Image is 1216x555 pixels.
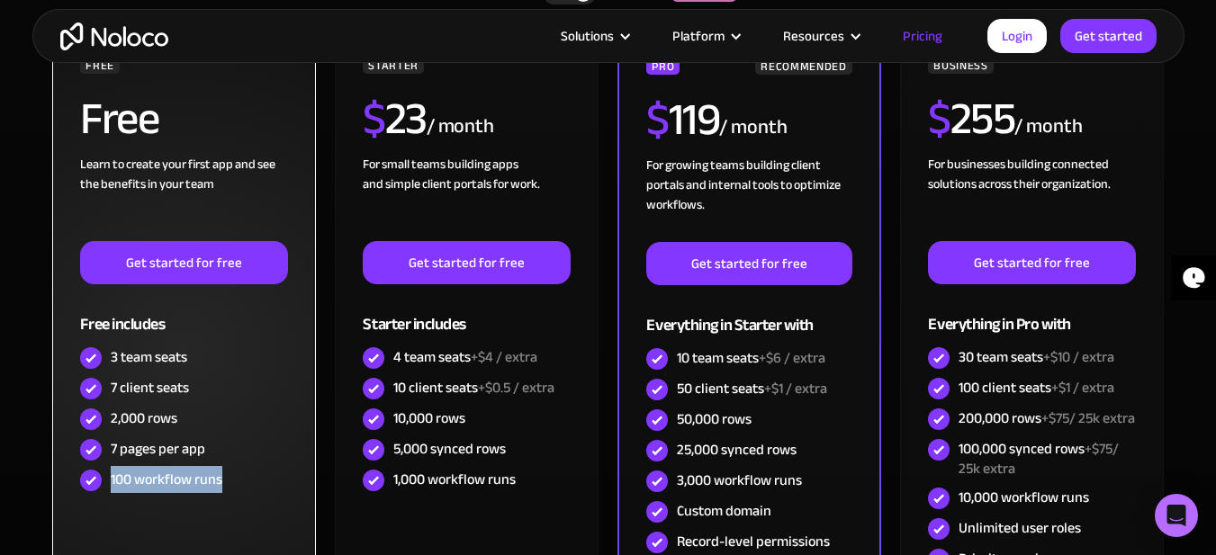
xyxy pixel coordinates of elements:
[1060,19,1157,53] a: Get started
[959,518,1081,538] div: Unlimited user roles
[80,241,287,284] a: Get started for free
[677,532,830,551] div: Record-level permissions
[650,24,761,48] div: Platform
[111,470,222,489] div: 100 workflow runs
[959,488,1089,507] div: 10,000 workflow runs
[561,24,614,48] div: Solutions
[393,470,516,489] div: 1,000 workflow runs
[111,408,177,428] div: 2,000 rows
[764,375,827,402] span: +$1 / extra
[928,284,1135,343] div: Everything in Pro with
[1051,374,1114,401] span: +$1 / extra
[363,241,570,284] a: Get started for free
[111,378,189,398] div: 7 client seats
[719,113,787,142] div: / month
[677,348,825,368] div: 10 team seats
[959,378,1114,398] div: 100 client seats
[646,156,851,242] div: For growing teams building client portals and internal tools to optimize workflows.
[363,155,570,241] div: For small teams building apps and simple client portals for work. ‍
[393,378,554,398] div: 10 client seats
[646,57,680,75] div: PRO
[471,344,537,371] span: +$4 / extra
[1155,494,1198,537] div: Open Intercom Messenger
[928,56,993,74] div: BUSINESS
[80,284,287,343] div: Free includes
[677,501,771,521] div: Custom domain
[928,155,1135,241] div: For businesses building connected solutions across their organization. ‍
[363,56,423,74] div: STARTER
[755,57,851,75] div: RECOMMENDED
[1043,344,1114,371] span: +$10 / extra
[959,435,1119,482] span: +$75/ 25k extra
[646,97,719,142] h2: 119
[646,77,669,162] span: $
[111,439,205,459] div: 7 pages per app
[60,22,168,50] a: home
[80,96,158,141] h2: Free
[111,347,187,367] div: 3 team seats
[959,408,1135,428] div: 200,000 rows
[80,155,287,241] div: Learn to create your first app and see the benefits in your team ‍
[759,345,825,371] span: +$6 / extra
[478,374,554,401] span: +$0.5 / extra
[677,409,752,429] div: 50,000 rows
[1014,112,1082,141] div: / month
[928,96,1014,141] h2: 255
[363,76,385,161] span: $
[363,284,570,343] div: Starter includes
[987,19,1047,53] a: Login
[761,24,880,48] div: Resources
[880,24,965,48] a: Pricing
[677,440,797,460] div: 25,000 synced rows
[393,347,537,367] div: 4 team seats
[393,439,506,459] div: 5,000 synced rows
[928,76,950,161] span: $
[959,347,1114,367] div: 30 team seats
[672,24,725,48] div: Platform
[677,470,802,490] div: 3,000 workflow runs
[959,439,1135,479] div: 100,000 synced rows
[928,241,1135,284] a: Get started for free
[646,285,851,344] div: Everything in Starter with
[783,24,844,48] div: Resources
[427,112,494,141] div: / month
[538,24,650,48] div: Solutions
[80,56,120,74] div: FREE
[646,242,851,285] a: Get started for free
[677,379,827,398] div: 50 client seats
[1041,405,1135,432] span: +$75/ 25k extra
[393,408,465,428] div: 10,000 rows
[363,96,427,141] h2: 23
